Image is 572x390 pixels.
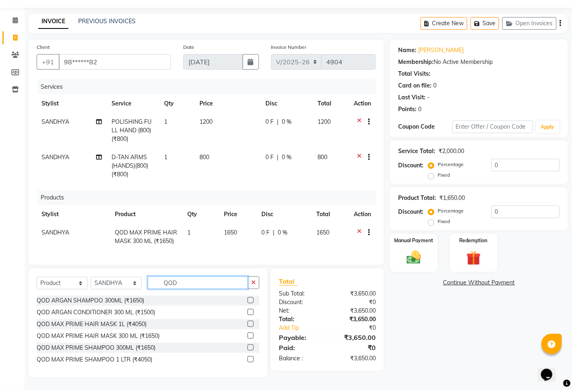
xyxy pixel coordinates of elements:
th: Total [313,94,349,113]
span: 1 [164,118,168,125]
div: ₹3,650.00 [327,307,382,315]
div: ₹3,650.00 [327,289,382,298]
span: POLISHING FULL HAND (800) (₹800) [112,118,151,142]
div: Total: [273,315,327,324]
th: Service [107,94,160,113]
th: Stylist [37,205,110,223]
th: Qty [160,94,195,113]
label: Fixed [438,218,450,225]
div: Discount: [398,208,423,216]
span: SANDHYA [42,229,69,236]
div: ₹2,000.00 [438,147,464,156]
div: Products [37,190,382,205]
div: Sub Total: [273,289,327,298]
div: Points: [398,105,416,114]
div: - [427,93,430,102]
span: | [277,153,279,162]
div: Total Visits: [398,70,430,78]
a: [PERSON_NAME] [418,46,464,55]
span: 1200 [199,118,213,125]
div: Membership: [398,58,434,66]
span: SANDHYA [42,153,69,161]
span: QOD MAX PRIME HAIR MASK 300 ML (₹1650) [115,229,177,245]
th: Action [349,94,376,113]
th: Qty [182,205,219,223]
label: Percentage [438,207,464,215]
div: QOD MAX PRIME SHAMPOO 300ML (₹1650) [37,344,156,352]
span: 0 % [278,228,288,237]
a: Add Tip [273,324,336,332]
label: Redemption [460,237,488,244]
th: Price [195,94,261,113]
span: 0 F [262,228,270,237]
div: Discount: [273,298,327,307]
span: 1650 [224,229,237,236]
div: Balance : [273,354,327,363]
div: QOD ARGAN SHAMPOO 300ML (₹1650) [37,296,144,305]
th: Action [349,205,376,223]
span: Total [279,277,298,286]
img: _cash.svg [402,249,425,266]
div: 0 [433,81,436,90]
button: Save [471,17,499,30]
th: Stylist [37,94,107,113]
div: ₹0 [337,324,382,332]
div: ₹3,650.00 [327,354,382,363]
label: Manual Payment [394,237,434,244]
div: Payable: [273,333,327,342]
span: 1200 [318,118,331,125]
input: Enter Offer / Coupon Code [452,121,533,133]
div: QOD MAX PRIME HAIR MASK 300 ML (₹1650) [37,332,160,340]
button: +91 [37,54,59,70]
input: Search by Name/Mobile/Email/Code [59,54,171,70]
span: 1650 [316,229,329,236]
div: Product Total: [398,194,436,202]
button: Apply [536,121,559,133]
img: _gift.svg [462,249,485,267]
span: SANDHYA [42,118,69,125]
input: Search or Scan [148,276,248,289]
label: Date [183,44,194,51]
div: Name: [398,46,416,55]
div: QOD MAX PRIME SHAMPOO 1 LTR (₹4050) [37,355,152,364]
label: Invoice Number [271,44,307,51]
span: 1 [164,153,168,161]
div: Net: [273,307,327,315]
span: 800 [318,153,327,161]
th: Price [219,205,256,223]
th: Product [110,205,182,223]
button: Create New [421,17,467,30]
th: Total [311,205,349,223]
button: Open Invoices [502,17,557,30]
span: 0 F [266,118,274,126]
label: Percentage [438,161,464,168]
div: ₹1,650.00 [439,194,465,202]
div: Card on file: [398,81,432,90]
div: Paid: [273,343,327,353]
span: 0 F [266,153,274,162]
iframe: chat widget [538,357,564,382]
div: QOD ARGAN CONDITIONER 300 ML (₹1500) [37,308,155,317]
div: Discount: [398,161,423,170]
div: ₹3,650.00 [327,315,382,324]
span: | [277,118,279,126]
span: 0 % [282,118,292,126]
div: Services [37,79,382,94]
div: ₹0 [327,298,382,307]
span: 0 % [282,153,292,162]
span: | [273,228,275,237]
div: No Active Membership [398,58,560,66]
span: 800 [199,153,209,161]
div: Service Total: [398,147,435,156]
span: D-TAN ARMS (HANDS)(800) (₹800) [112,153,148,178]
label: Fixed [438,171,450,179]
a: INVOICE [38,14,68,29]
div: Last Visit: [398,93,425,102]
div: 0 [418,105,421,114]
th: Disc [261,94,313,113]
label: Client [37,44,50,51]
span: 1 [187,229,191,236]
a: Continue Without Payment [392,278,566,287]
th: Disc [257,205,311,223]
div: Coupon Code [398,123,452,131]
